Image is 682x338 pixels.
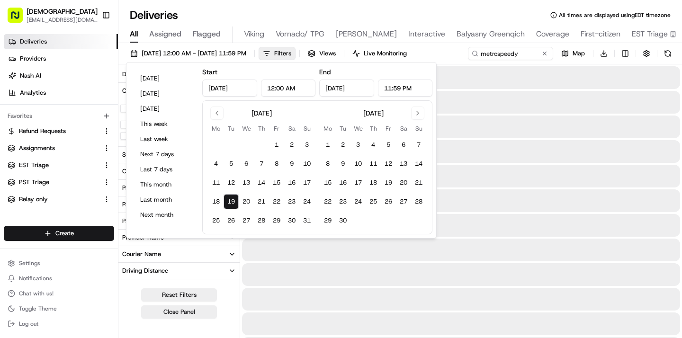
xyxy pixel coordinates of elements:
button: 30 [335,213,350,228]
button: Create [4,226,114,241]
th: Wednesday [350,124,366,133]
button: 29 [320,213,335,228]
button: This month [136,178,193,191]
input: Type to search [468,47,553,60]
a: PST Triage [8,178,99,187]
button: 29 [269,213,284,228]
span: Deliveries [20,37,47,46]
span: Toggle Theme [19,305,57,312]
input: Clear [25,61,156,71]
button: Driving Distance [118,263,240,279]
div: Package Requirements [122,200,186,209]
th: Saturday [284,124,299,133]
th: Thursday [254,124,269,133]
button: Last week [136,133,193,146]
button: Go to previous month [210,107,224,120]
span: Relay only [19,195,48,204]
button: 6 [396,137,411,152]
button: 18 [208,194,224,209]
span: Analytics [20,89,46,97]
span: Vornado/ TPG [276,28,324,40]
button: 23 [335,194,350,209]
div: Package Value [122,184,163,192]
button: 18 [366,175,381,190]
button: 27 [396,194,411,209]
th: Friday [269,124,284,133]
button: Close Panel [141,305,217,319]
span: First-citizen [581,28,620,40]
button: Log out [4,317,114,330]
div: Past conversations [9,123,61,131]
span: Chat with us! [19,290,54,297]
img: Nash [9,9,28,28]
span: Refund Requests [19,127,66,135]
button: Courier Name [118,246,240,262]
th: Tuesday [335,124,350,133]
button: 20 [396,175,411,190]
span: EST Triage [19,161,49,169]
th: Tuesday [224,124,239,133]
button: [DEMOGRAPHIC_DATA][EMAIL_ADDRESS][DOMAIN_NAME] [4,4,98,27]
button: 28 [411,194,426,209]
button: 16 [335,175,350,190]
button: 13 [239,175,254,190]
div: [DATE] [251,108,272,118]
button: [EMAIL_ADDRESS][DOMAIN_NAME] [27,16,98,24]
input: Date [319,80,374,97]
button: 21 [254,194,269,209]
button: 15 [320,175,335,190]
button: 15 [269,175,284,190]
button: [DATE] [136,102,193,116]
span: Live Monitoring [364,49,407,58]
button: Filters [259,47,296,60]
div: We're available if you need us! [43,100,130,107]
span: Log out [19,320,38,328]
button: 12 [224,175,239,190]
button: 7 [411,137,426,152]
button: Refresh [661,47,674,60]
th: Monday [320,124,335,133]
button: 22 [269,194,284,209]
button: Start new chat [161,93,172,105]
span: [DATE] [84,147,103,154]
span: PST Triage [19,178,49,187]
div: Country [122,167,145,176]
span: [DEMOGRAPHIC_DATA] [27,7,98,16]
button: 7 [254,156,269,171]
a: Relay only [8,195,99,204]
input: Time [261,80,316,97]
button: 9 [284,156,299,171]
button: Package Value [118,180,240,196]
button: 4 [366,137,381,152]
th: Saturday [396,124,411,133]
button: [DATE] 12:00 AM - [DATE] 11:59 PM [126,47,251,60]
button: Delivery Status [118,66,240,82]
button: 17 [350,175,366,190]
button: 8 [320,156,335,171]
button: 24 [299,194,314,209]
button: Assignments [4,141,114,156]
span: Settings [19,259,40,267]
span: Pylon [94,209,115,216]
span: All times are displayed using EDT timezone [559,11,671,19]
button: 2 [284,137,299,152]
button: See all [147,121,172,133]
button: [DATE] [136,87,193,100]
button: 2 [335,137,350,152]
button: 4 [208,156,224,171]
span: Interactive [408,28,445,40]
button: 3 [350,137,366,152]
div: Favorites [4,108,114,124]
th: Sunday [299,124,314,133]
button: 1 [269,137,284,152]
span: Filters [274,49,291,58]
button: 3 [299,137,314,152]
button: Next month [136,208,193,222]
th: Thursday [366,124,381,133]
span: • [79,147,82,154]
button: Map [557,47,589,60]
button: 25 [208,213,224,228]
th: Wednesday [239,124,254,133]
span: Assigned [149,28,181,40]
button: 23 [284,194,299,209]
